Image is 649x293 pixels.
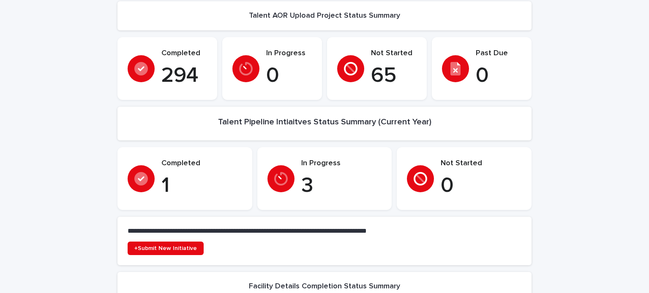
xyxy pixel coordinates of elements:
p: 0 [476,63,521,89]
h2: Facility Details Completion Status Summary [249,282,400,291]
p: Completed [161,49,207,58]
p: Not Started [441,159,521,168]
p: Completed [161,159,242,168]
p: 3 [301,173,382,199]
p: Not Started [371,49,417,58]
span: +Submit New Initiative [134,245,197,251]
p: 0 [266,63,312,89]
h2: Talent AOR Upload Project Status Summary [249,11,400,21]
p: 294 [161,63,207,89]
p: Past Due [476,49,521,58]
p: In Progress [301,159,382,168]
p: 0 [441,173,521,199]
h2: Talent Pipeline Intiaitves Status Summary (Current Year) [218,117,431,127]
p: 1 [161,173,242,199]
p: 65 [371,63,417,89]
a: +Submit New Initiative [128,242,204,255]
p: In Progress [266,49,312,58]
